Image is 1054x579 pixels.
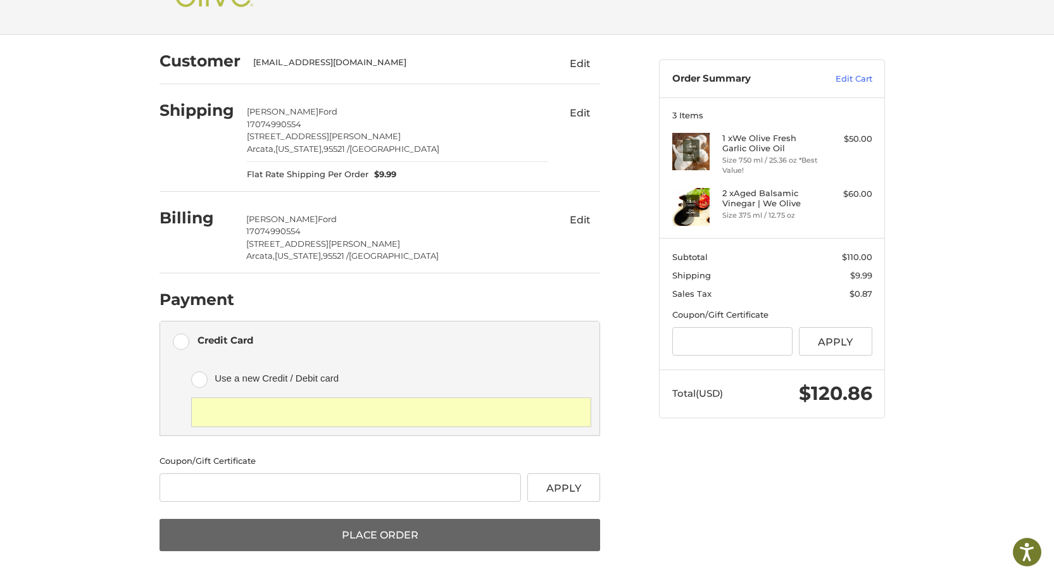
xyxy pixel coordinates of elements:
span: Ford [318,214,337,224]
div: Credit Card [198,330,253,351]
a: Edit Cart [808,73,872,85]
span: [STREET_ADDRESS][PERSON_NAME] [247,131,401,141]
h2: Shipping [160,101,234,120]
input: Gift Certificate or Coupon Code [160,473,521,502]
span: $0.87 [850,289,872,299]
button: Edit [560,53,600,73]
span: [STREET_ADDRESS][PERSON_NAME] [246,239,400,249]
li: Size 375 ml / 12.75 oz [722,210,819,221]
button: Edit [560,210,600,230]
span: 95521 / [323,251,349,261]
span: Arcata, [247,144,275,154]
span: Use a new Credit / Debit card [215,368,573,389]
li: Size 750 ml / 25.36 oz *Best Value! [722,155,819,176]
p: We're away right now. Please check back later! [18,19,143,29]
div: $50.00 [822,133,872,146]
iframe: Google Customer Reviews [950,545,1054,579]
span: Sales Tax [672,289,712,299]
h2: Payment [160,290,234,309]
input: Gift Certificate or Coupon Code [672,327,793,356]
div: $60.00 [822,188,872,201]
button: Edit [560,103,600,123]
h3: Order Summary [672,73,808,85]
span: $120.86 [799,382,872,405]
h4: 1 x We Olive Fresh Garlic Olive Oil [722,133,819,154]
span: [US_STATE], [275,144,323,154]
span: $110.00 [842,252,872,262]
span: 17074990554 [246,226,301,236]
span: Subtotal [672,252,708,262]
span: 95521 / [323,144,349,154]
span: Flat Rate Shipping Per Order [247,168,368,181]
h2: Customer [160,51,241,71]
span: [PERSON_NAME] [247,106,318,116]
span: Arcata, [246,251,275,261]
span: $9.99 [368,168,397,181]
h3: 3 Items [672,110,872,120]
h2: Billing [160,208,234,228]
span: 17074990554 [247,119,301,129]
button: Apply [527,473,601,502]
span: [GEOGRAPHIC_DATA] [349,144,439,154]
button: Apply [799,327,872,356]
div: [EMAIL_ADDRESS][DOMAIN_NAME] [253,56,536,69]
span: [GEOGRAPHIC_DATA] [349,251,439,261]
span: [PERSON_NAME] [246,214,318,224]
iframe: Secure card payment input frame [200,406,582,418]
span: Ford [318,106,337,116]
span: Shipping [672,270,711,280]
h4: 2 x Aged Balsamic Vinegar | We Olive [722,188,819,209]
button: Place Order [160,519,600,552]
span: Total (USD) [672,387,723,399]
span: $9.99 [850,270,872,280]
span: [US_STATE], [275,251,323,261]
button: Open LiveChat chat widget [146,16,161,32]
div: Coupon/Gift Certificate [672,309,872,321]
div: Coupon/Gift Certificate [160,455,600,468]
